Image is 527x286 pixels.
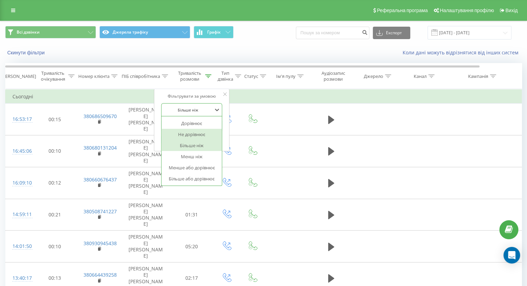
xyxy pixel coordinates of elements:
[373,27,410,39] button: Експорт
[364,73,383,79] div: Джерело
[161,118,222,129] div: Дорівнює
[12,208,26,221] div: 14:59:11
[84,144,117,151] a: 380680131204
[440,8,494,13] span: Налаштування профілю
[84,113,117,119] a: 380686509670
[84,271,117,278] a: 380664439258
[122,104,170,135] td: [PERSON_NAME] [PERSON_NAME]
[207,30,221,35] span: Графік
[12,240,26,253] div: 14:01:50
[161,93,222,100] div: Фільтрувати за умовою
[122,73,160,79] div: ПІБ співробітника
[244,73,258,79] div: Статус
[503,247,520,263] div: Open Intercom Messenger
[218,70,233,82] div: Тип дзвінка
[161,151,222,162] div: Менш ніж
[414,73,427,79] div: Канал
[33,199,77,231] td: 00:21
[316,70,350,82] div: Аудіозапис розмови
[161,173,222,184] div: Більше або дорівнює
[122,199,170,231] td: [PERSON_NAME] [PERSON_NAME]
[468,73,488,79] div: Кампанія
[5,26,96,38] button: Всі дзвінки
[161,162,222,173] div: Менше або дорівнює
[170,199,213,231] td: 01:31
[161,129,222,140] div: Не дорівнює
[33,135,77,167] td: 00:10
[78,73,109,79] div: Номер клієнта
[84,176,117,183] a: 380660676437
[122,167,170,199] td: [PERSON_NAME] [PERSON_NAME]
[403,49,522,56] a: Коли дані можуть відрізнятися вiд інших систем
[5,50,48,56] button: Скинути фільтри
[33,231,77,262] td: 00:10
[12,176,26,190] div: 16:09:10
[12,144,26,158] div: 16:45:06
[122,135,170,167] td: [PERSON_NAME] [PERSON_NAME]
[33,104,77,135] td: 00:15
[377,8,428,13] span: Реферальна програма
[99,26,190,38] button: Джерела трафіку
[1,73,36,79] div: [PERSON_NAME]
[276,73,296,79] div: Ім'я пулу
[296,27,369,39] input: Пошук за номером
[176,70,203,82] div: Тривалість розмови
[17,29,39,35] span: Всі дзвінки
[84,208,117,215] a: 380508741227
[12,113,26,126] div: 16:53:17
[161,140,222,151] div: Більше ніж
[84,240,117,247] a: 380930945438
[12,271,26,285] div: 13:40:17
[506,8,518,13] span: Вихід
[122,231,170,262] td: [PERSON_NAME] [PERSON_NAME]
[39,70,67,82] div: Тривалість очікування
[170,231,213,262] td: 05:20
[194,26,234,38] button: Графік
[33,167,77,199] td: 00:12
